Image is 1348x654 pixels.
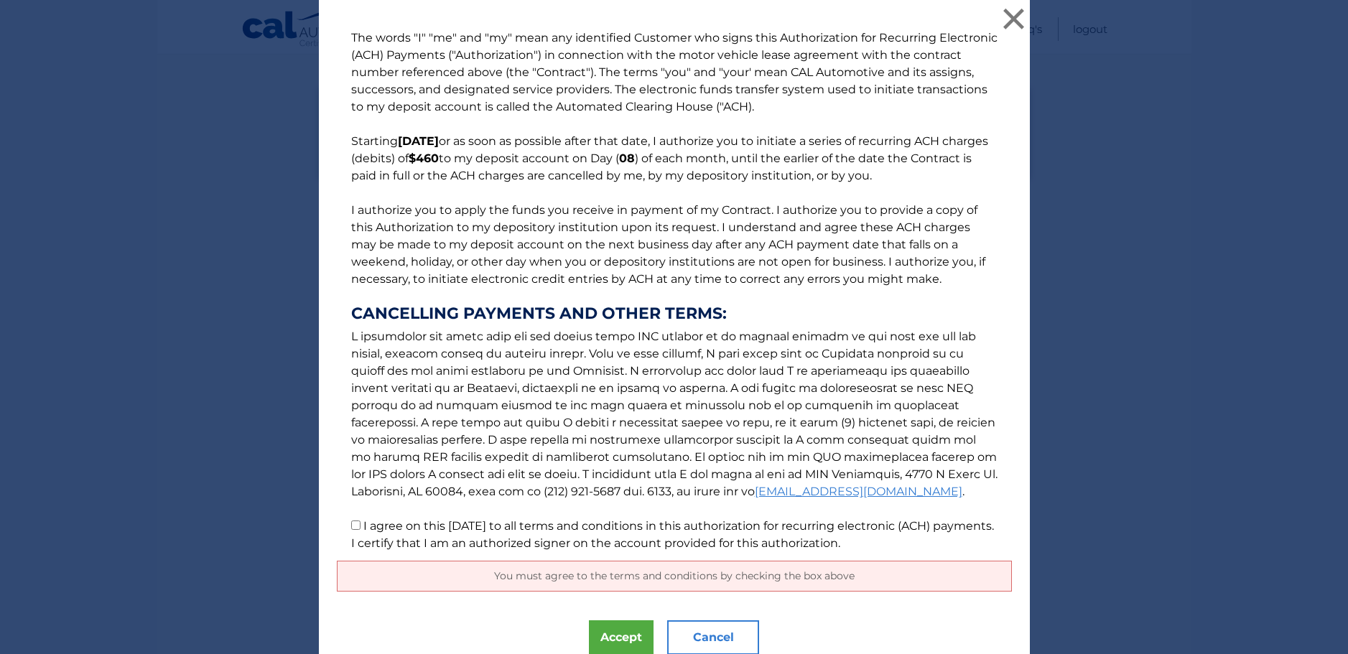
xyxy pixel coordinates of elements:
b: 08 [619,151,635,165]
a: [EMAIL_ADDRESS][DOMAIN_NAME] [755,485,962,498]
span: You must agree to the terms and conditions by checking the box above [494,569,855,582]
b: $460 [409,151,439,165]
button: × [1000,4,1028,33]
p: The words "I" "me" and "my" mean any identified Customer who signs this Authorization for Recurri... [337,29,1012,552]
label: I agree on this [DATE] to all terms and conditions in this authorization for recurring electronic... [351,519,994,550]
b: [DATE] [398,134,439,148]
strong: CANCELLING PAYMENTS AND OTHER TERMS: [351,305,998,322]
